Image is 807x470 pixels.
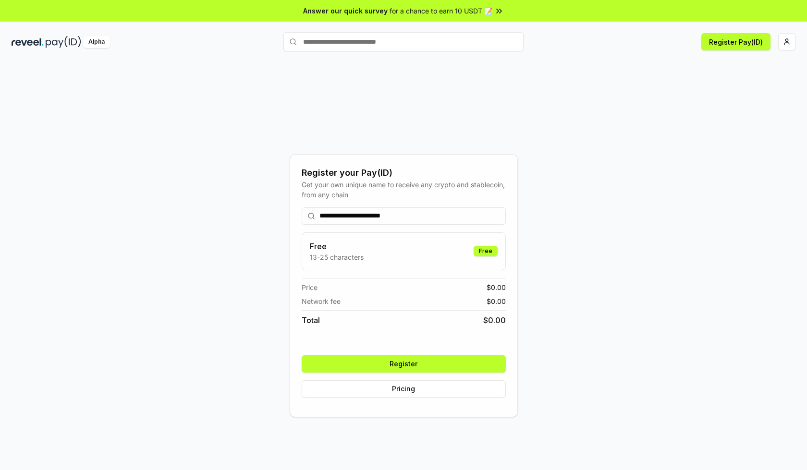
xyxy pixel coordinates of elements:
span: Total [302,314,320,326]
div: Free [474,246,498,256]
span: for a chance to earn 10 USDT 📝 [390,6,492,16]
span: $ 0.00 [487,282,506,292]
h3: Free [310,241,364,252]
div: Register your Pay(ID) [302,166,506,180]
span: Price [302,282,318,292]
button: Register Pay(ID) [701,33,770,50]
button: Register [302,355,506,373]
img: reveel_dark [12,36,44,48]
span: Network fee [302,296,341,306]
p: 13-25 characters [310,252,364,262]
button: Pricing [302,380,506,398]
span: $ 0.00 [487,296,506,306]
div: Alpha [83,36,110,48]
span: $ 0.00 [483,314,506,326]
div: Get your own unique name to receive any crypto and stablecoin, from any chain [302,180,506,200]
span: Answer our quick survey [303,6,388,16]
img: pay_id [46,36,81,48]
